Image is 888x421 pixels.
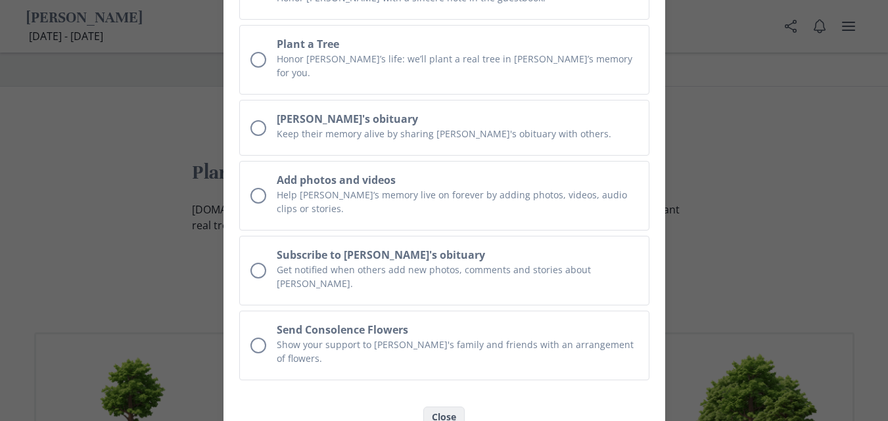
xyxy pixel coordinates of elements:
[277,36,638,52] h2: Plant a Tree
[277,52,638,79] p: Honor [PERSON_NAME]’s life: we’ll plant a real tree in [PERSON_NAME]’s memory for you.
[239,161,649,231] button: Add photos and videosHelp [PERSON_NAME]‘s memory live on forever by adding photos, videos, audio ...
[277,188,638,215] p: Help [PERSON_NAME]‘s memory live on forever by adding photos, videos, audio clips or stories.
[239,236,649,305] button: Subscribe to [PERSON_NAME]'s obituaryGet notified when others add new photos, comments and storie...
[239,100,649,156] button: [PERSON_NAME]'s obituaryKeep their memory alive by sharing [PERSON_NAME]'s obituary with others.
[277,111,638,127] h2: [PERSON_NAME]'s obituary
[250,52,266,68] div: Unchecked circle
[239,25,649,95] button: Plant a TreeHonor [PERSON_NAME]’s life: we’ll plant a real tree in [PERSON_NAME]’s memory for you.
[250,188,266,204] div: Unchecked circle
[277,263,638,290] p: Get notified when others add new photos, comments and stories about [PERSON_NAME].
[277,247,638,263] h2: Subscribe to [PERSON_NAME]'s obituary
[277,127,638,141] p: Keep their memory alive by sharing [PERSON_NAME]'s obituary with others.
[250,263,266,278] div: Unchecked circle
[277,172,638,188] h2: Add photos and videos
[277,338,638,365] p: Show your support to [PERSON_NAME]'s family and friends with an arrangement of flowers.
[250,338,266,353] div: Unchecked circle
[239,311,649,380] a: Send Consolence FlowersShow your support to [PERSON_NAME]'s family and friends with an arrangemen...
[277,322,638,338] h2: Send Consolence Flowers
[250,120,266,136] div: Unchecked circle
